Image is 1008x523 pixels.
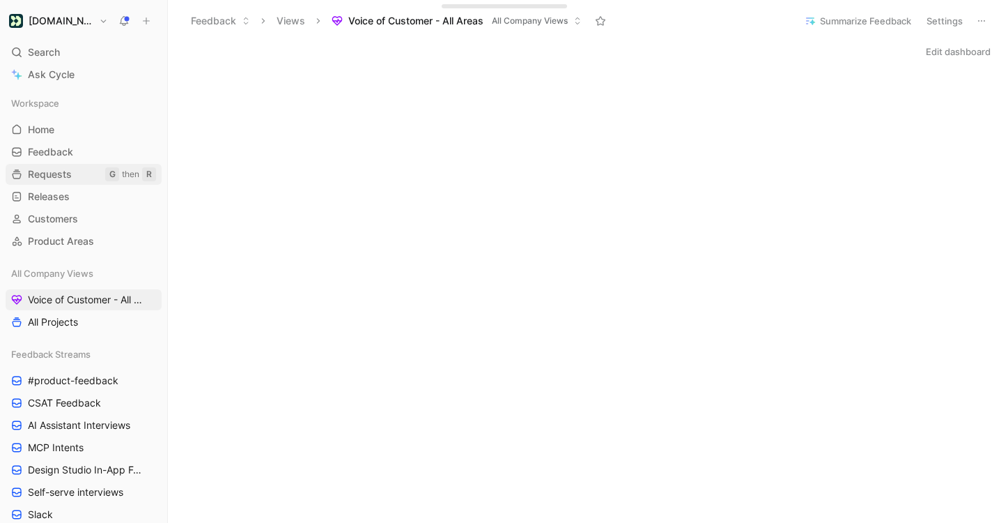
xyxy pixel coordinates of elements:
a: Releases [6,186,162,207]
a: #product-feedback [6,370,162,391]
a: Voice of Customer - All Areas [6,289,162,310]
a: Design Studio In-App Feedback [6,460,162,480]
a: AI Assistant Interviews [6,415,162,436]
button: Views [270,10,311,31]
div: G [105,167,119,181]
span: All Company Views [492,14,568,28]
button: Feedback [185,10,256,31]
span: All Company Views [11,266,93,280]
span: Feedback [28,145,73,159]
span: Releases [28,190,70,204]
div: Search [6,42,162,63]
a: Self-serve interviews [6,482,162,503]
a: Feedback [6,142,162,162]
span: Home [28,123,54,137]
img: Customer.io [9,14,23,28]
span: Requests [28,167,72,181]
span: Slack [28,508,53,522]
span: CSAT Feedback [28,396,101,410]
span: Voice of Customer - All Areas [348,14,483,28]
div: All Company Views [6,263,162,284]
a: Product Areas [6,231,162,252]
span: Design Studio In-App Feedback [28,463,145,477]
button: Edit dashboard [920,42,997,61]
span: All Projects [28,315,78,329]
div: Feedback Streams [6,344,162,365]
span: Workspace [11,96,59,110]
div: R [142,167,156,181]
span: Customers [28,212,78,226]
a: RequestsGthenR [6,164,162,185]
a: MCP Intents [6,437,162,458]
span: Self-serve interviews [28,485,123,499]
span: MCP Intents [28,441,84,455]
span: Voice of Customer - All Areas [28,293,144,307]
a: Customers [6,209,162,229]
a: Ask Cycle [6,64,162,85]
span: Ask Cycle [28,66,75,83]
span: Search [28,44,60,61]
span: AI Assistant Interviews [28,418,130,432]
a: CSAT Feedback [6,393,162,414]
button: Summarize Feedback [798,11,917,31]
a: All Projects [6,312,162,333]
a: Home [6,119,162,140]
span: #product-feedback [28,374,118,388]
div: Workspace [6,93,162,114]
div: then [122,167,139,181]
button: Customer.io[DOMAIN_NAME] [6,11,111,31]
button: Settings [920,11,969,31]
div: All Company ViewsVoice of Customer - All AreasAll Projects [6,263,162,333]
button: Voice of Customer - All AreasAll Company Views [325,10,588,31]
h1: [DOMAIN_NAME] [29,15,93,27]
span: Feedback Streams [11,347,91,361]
span: Product Areas [28,234,94,248]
